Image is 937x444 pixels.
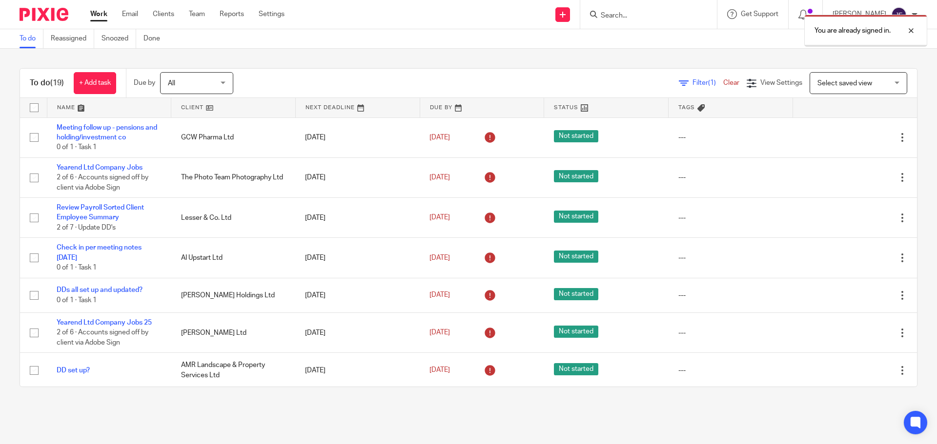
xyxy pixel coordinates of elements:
p: You are already signed in. [815,26,891,36]
td: AI Upstart Ltd [171,238,296,278]
a: Work [90,9,107,19]
a: Yearend Ltd Company Jobs [57,164,143,171]
div: --- [678,290,783,300]
span: 0 of 1 · Task 1 [57,144,97,151]
td: [DATE] [295,278,420,312]
span: [DATE] [429,214,450,221]
span: [DATE] [429,174,450,181]
span: 2 of 7 · Update DD's [57,224,116,231]
span: Tags [678,105,695,110]
a: Snoozed [102,29,136,48]
a: DDs all set up and updated? [57,287,143,293]
span: All [168,80,175,87]
span: Not started [554,211,598,223]
td: GCW Pharma Ltd [171,117,296,157]
a: Check in per meeting notes [DATE] [57,244,142,261]
div: --- [678,173,783,182]
span: [DATE] [429,134,450,141]
a: Meeting follow up - pensions and holding/investment co [57,124,157,141]
td: [DATE] [295,353,420,387]
span: 2 of 6 · Accounts signed off by client via Adobe Sign [57,174,148,191]
div: --- [678,213,783,223]
img: Pixie [20,8,68,21]
td: [DATE] [295,238,420,278]
span: [DATE] [429,367,450,373]
span: 0 of 1 · Task 1 [57,297,97,304]
div: --- [678,253,783,263]
td: The Photo Team Photography Ltd [171,157,296,197]
a: Yearend Ltd Company Jobs 25 [57,319,152,326]
a: Clear [723,79,739,86]
span: Not started [554,251,598,263]
td: [DATE] [295,198,420,238]
td: [PERSON_NAME] Ltd [171,313,296,353]
span: [DATE] [429,292,450,299]
div: --- [678,133,783,142]
h1: To do [30,78,64,88]
a: Reassigned [51,29,94,48]
td: [DATE] [295,157,420,197]
td: Lesser & Co. Ltd [171,198,296,238]
div: --- [678,366,783,375]
span: [DATE] [429,254,450,261]
a: DD set up? [57,367,90,374]
td: AMR Landscape & Property Services Ltd [171,353,296,387]
a: To do [20,29,43,48]
span: (19) [50,79,64,87]
p: Due by [134,78,155,88]
span: Filter [693,79,723,86]
td: [DATE] [295,313,420,353]
img: svg%3E [891,7,907,22]
span: 2 of 6 · Accounts signed off by client via Adobe Sign [57,329,148,347]
span: Not started [554,363,598,375]
a: Reports [220,9,244,19]
a: Clients [153,9,174,19]
span: Not started [554,170,598,182]
span: View Settings [760,79,802,86]
a: Done [143,29,167,48]
span: Not started [554,288,598,300]
span: [DATE] [429,329,450,336]
a: Email [122,9,138,19]
a: Settings [259,9,285,19]
span: Select saved view [817,80,872,87]
span: Not started [554,130,598,142]
div: --- [678,328,783,338]
a: Review Payroll Sorted Client Employee Summary [57,204,144,221]
span: (1) [708,79,716,86]
span: 0 of 1 · Task 1 [57,264,97,271]
span: Not started [554,326,598,338]
td: [PERSON_NAME] Holdings Ltd [171,278,296,312]
a: Team [189,9,205,19]
td: [DATE] [295,117,420,157]
a: + Add task [74,72,116,94]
